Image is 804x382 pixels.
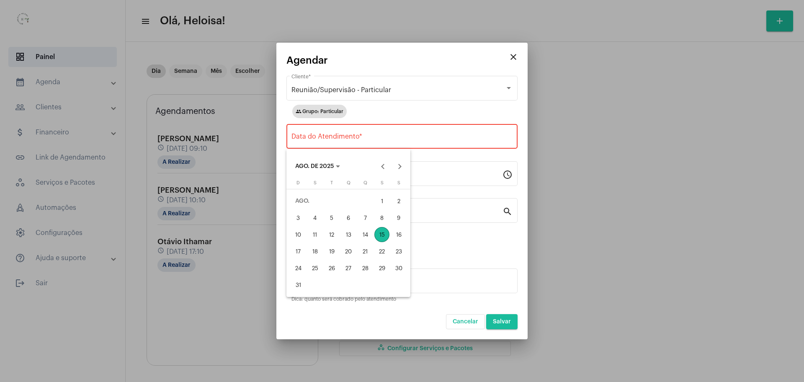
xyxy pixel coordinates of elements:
button: 6 de agosto de 2025 [340,209,357,226]
div: 26 [324,261,339,276]
span: S [381,181,384,185]
div: 25 [307,261,322,276]
button: 22 de agosto de 2025 [374,243,390,260]
div: 22 [374,244,389,259]
button: 16 de agosto de 2025 [390,226,407,243]
button: 3 de agosto de 2025 [290,209,307,226]
button: 30 de agosto de 2025 [390,260,407,276]
div: 24 [291,261,306,276]
button: 26 de agosto de 2025 [323,260,340,276]
button: Choose month and year [289,158,347,175]
div: 3 [291,210,306,225]
button: 2 de agosto de 2025 [390,193,407,209]
span: S [314,181,317,185]
span: D [296,181,300,185]
button: 10 de agosto de 2025 [290,226,307,243]
button: 17 de agosto de 2025 [290,243,307,260]
button: 24 de agosto de 2025 [290,260,307,276]
button: 25 de agosto de 2025 [307,260,323,276]
button: 21 de agosto de 2025 [357,243,374,260]
div: 31 [291,277,306,292]
div: 15 [374,227,389,242]
button: 29 de agosto de 2025 [374,260,390,276]
span: Q [347,181,350,185]
button: 9 de agosto de 2025 [390,209,407,226]
div: 7 [358,210,373,225]
button: 13 de agosto de 2025 [340,226,357,243]
button: 15 de agosto de 2025 [374,226,390,243]
div: 27 [341,261,356,276]
div: 9 [391,210,406,225]
div: 14 [358,227,373,242]
div: 23 [391,244,406,259]
div: 4 [307,210,322,225]
div: 21 [358,244,373,259]
div: 11 [307,227,322,242]
span: Q [363,181,367,185]
button: 27 de agosto de 2025 [340,260,357,276]
div: 30 [391,261,406,276]
div: 5 [324,210,339,225]
button: Previous month [375,158,392,175]
button: Next month [392,158,408,175]
div: 29 [374,261,389,276]
button: 8 de agosto de 2025 [374,209,390,226]
button: 18 de agosto de 2025 [307,243,323,260]
div: 8 [374,210,389,225]
button: 4 de agosto de 2025 [307,209,323,226]
div: 20 [341,244,356,259]
div: 19 [324,244,339,259]
span: T [330,181,333,185]
div: 18 [307,244,322,259]
div: 2 [391,194,406,209]
div: 6 [341,210,356,225]
button: 14 de agosto de 2025 [357,226,374,243]
button: 7 de agosto de 2025 [357,209,374,226]
button: 28 de agosto de 2025 [357,260,374,276]
div: 12 [324,227,339,242]
button: 31 de agosto de 2025 [290,276,307,293]
button: 11 de agosto de 2025 [307,226,323,243]
div: 28 [358,261,373,276]
button: 1 de agosto de 2025 [374,193,390,209]
div: 1 [374,194,389,209]
div: 17 [291,244,306,259]
button: 5 de agosto de 2025 [323,209,340,226]
button: 23 de agosto de 2025 [390,243,407,260]
div: 16 [391,227,406,242]
span: S [397,181,400,185]
div: 13 [341,227,356,242]
button: 12 de agosto de 2025 [323,226,340,243]
button: 19 de agosto de 2025 [323,243,340,260]
span: AGO. DE 2025 [295,163,334,169]
div: 10 [291,227,306,242]
td: AGO. [290,193,374,209]
button: 20 de agosto de 2025 [340,243,357,260]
